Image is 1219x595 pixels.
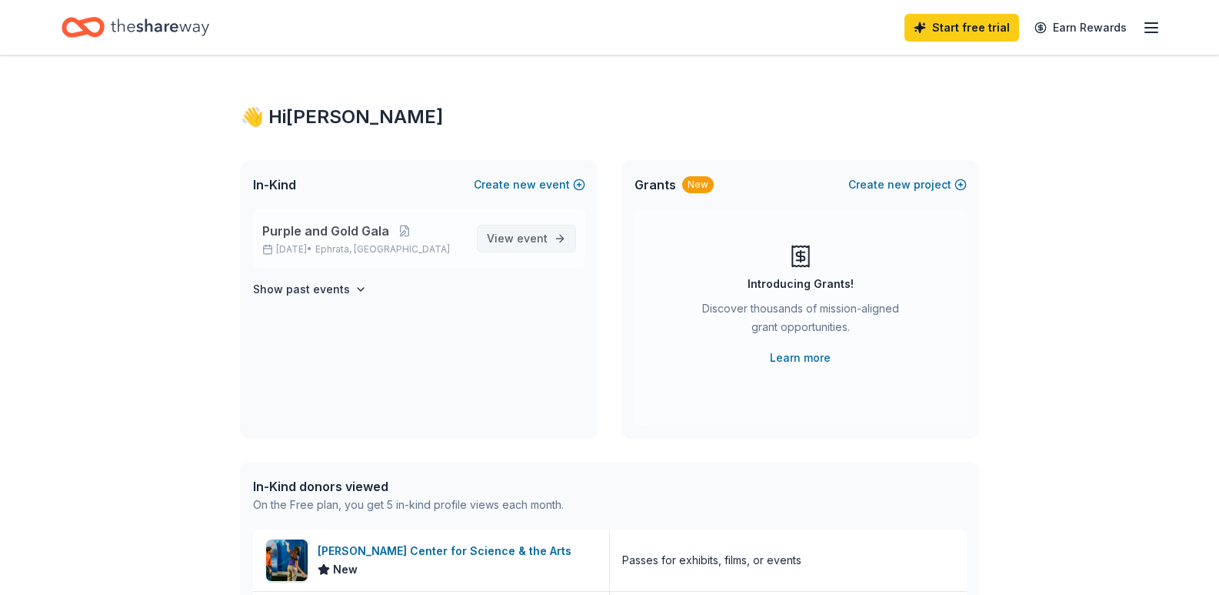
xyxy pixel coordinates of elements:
[477,225,576,252] a: View event
[517,232,548,245] span: event
[513,175,536,194] span: new
[333,560,358,579] span: New
[241,105,979,129] div: 👋 Hi [PERSON_NAME]
[262,222,389,240] span: Purple and Gold Gala
[634,175,676,194] span: Grants
[318,542,578,560] div: [PERSON_NAME] Center for Science & the Arts
[682,176,714,193] div: New
[770,349,831,367] a: Learn more
[474,175,585,194] button: Createnewevent
[253,175,296,194] span: In-Kind
[888,175,911,194] span: new
[253,280,367,299] button: Show past events
[848,175,967,194] button: Createnewproject
[622,551,801,570] div: Passes for exhibits, films, or events
[748,275,854,293] div: Introducing Grants!
[315,243,450,256] span: Ephrata, [GEOGRAPHIC_DATA]
[487,229,548,248] span: View
[262,243,465,256] p: [DATE] •
[253,477,564,496] div: In-Kind donors viewed
[696,299,905,343] div: Discover thousands of mission-aligned grant opportunities.
[266,540,308,581] img: Image for Whitaker Center for Science & the Arts
[253,496,564,514] div: On the Free plan, you get 5 in-kind profile views each month.
[1025,14,1136,42] a: Earn Rewards
[62,9,209,45] a: Home
[904,14,1019,42] a: Start free trial
[253,280,350,299] h4: Show past events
